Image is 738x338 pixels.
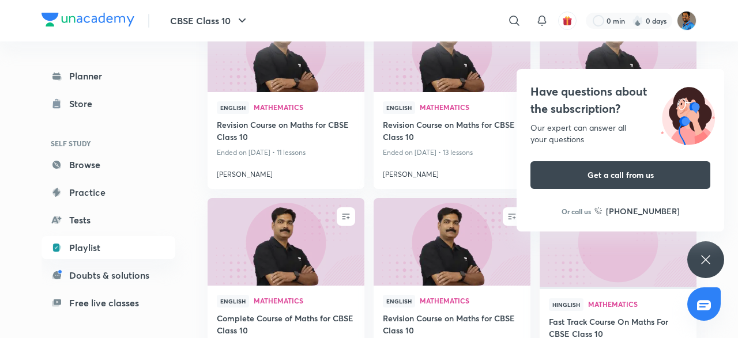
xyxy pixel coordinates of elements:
[42,181,175,204] a: Practice
[374,5,530,92] a: new-thumbnail
[549,298,583,311] span: Hinglish
[588,301,687,307] span: Mathematics
[217,119,355,145] a: Revision Course on Maths for CBSE Class 10
[594,205,680,217] a: [PHONE_NUMBER]
[163,9,256,32] button: CBSE Class 10
[383,145,521,160] p: Ended on [DATE] • 13 lessons
[254,297,355,304] span: Mathematics
[538,4,698,93] img: new-thumbnail
[383,119,521,145] a: Revision Course on Maths for CBSE Class 10
[530,161,710,189] button: Get a call from us
[42,264,175,287] a: Doubts & solutions
[42,13,134,26] img: Company Logo
[420,297,521,305] a: Mathematics
[42,208,175,231] a: Tests
[42,13,134,29] a: Company Logo
[558,12,577,30] button: avatar
[69,97,99,111] div: Store
[372,4,532,93] img: new-thumbnail
[530,122,710,145] div: Our expert can answer all your questions
[420,104,521,111] span: Mathematics
[254,297,355,305] a: Mathematics
[217,101,249,114] span: English
[420,104,521,112] a: Mathematics
[254,104,355,111] span: Mathematics
[217,165,355,180] a: [PERSON_NAME]
[383,165,521,180] a: [PERSON_NAME]
[208,5,364,92] a: new-thumbnail
[42,236,175,259] a: Playlist
[677,11,696,31] img: mahi soni
[42,92,175,115] a: Store
[652,83,724,145] img: ttu_illustration_new.svg
[206,4,366,93] img: new-thumbnail
[383,295,415,307] span: English
[540,5,696,92] a: new-thumbnail
[254,104,355,112] a: Mathematics
[562,16,573,26] img: avatar
[632,15,643,26] img: streak
[42,134,175,153] h6: SELF STUDY
[383,101,415,114] span: English
[420,297,521,304] span: Mathematics
[206,198,366,287] img: new-thumbnail
[217,295,249,307] span: English
[372,198,532,287] img: new-thumbnail
[42,153,175,176] a: Browse
[217,145,355,160] p: Ended on [DATE] • 11 lessons
[374,198,530,286] a: new-thumbnail
[208,198,364,286] a: new-thumbnail
[42,64,175,88] a: Planner
[42,291,175,314] a: Free live classes
[588,301,687,309] a: Mathematics
[530,83,710,117] h4: Have questions about the subscription?
[562,206,591,217] p: Or call us
[606,205,680,217] h6: [PHONE_NUMBER]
